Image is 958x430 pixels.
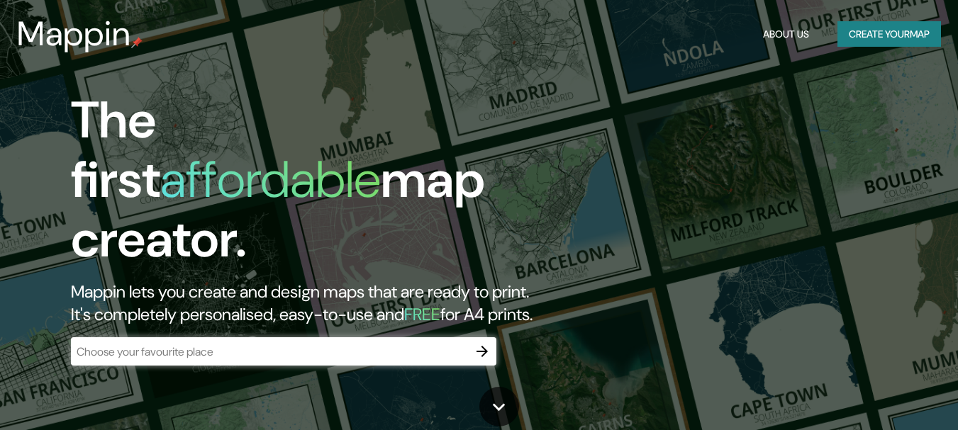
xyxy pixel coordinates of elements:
button: About Us [757,21,815,47]
img: mappin-pin [131,37,143,48]
h1: The first map creator. [71,91,550,281]
h3: Mappin [17,14,131,54]
h2: Mappin lets you create and design maps that are ready to print. It's completely personalised, eas... [71,281,550,326]
button: Create yourmap [837,21,941,47]
h1: affordable [160,147,381,213]
input: Choose your favourite place [71,344,468,360]
h5: FREE [404,303,440,325]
